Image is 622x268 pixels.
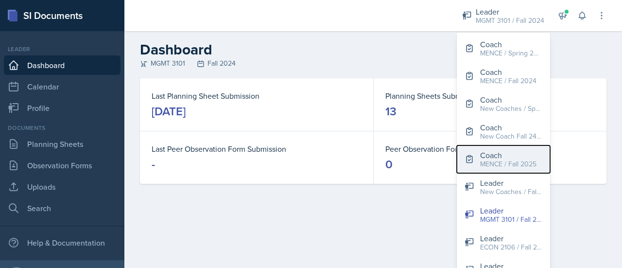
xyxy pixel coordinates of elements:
div: New Coaches / Fall 2024 [480,187,542,197]
div: MENCE / Spring 2024 [480,48,542,58]
dt: Last Planning Sheet Submission [152,90,362,102]
button: Leader ECON 2106 / Fall 2023 [457,229,550,256]
div: MENCE / Fall 2025 [480,159,536,169]
div: Help & Documentation [4,233,121,252]
button: Coach New Coaches / Spring 2024 [457,90,550,118]
a: Observation Forms [4,156,121,175]
div: Leader [480,205,542,216]
button: Coach MENCE / Fall 2024 [457,62,550,90]
div: New Coaches / Spring 2024 [480,104,542,114]
div: New Coach Fall 24 / Spring 2025 [480,131,542,142]
a: Planning Sheets [4,134,121,154]
div: Documents [4,124,121,132]
div: Leader [4,45,121,54]
div: [DATE] [152,104,186,119]
a: Calendar [4,77,121,96]
div: 13 [385,104,397,119]
button: Leader MGMT 3101 / Fall 2024 [457,201,550,229]
div: MGMT 3101 Fall 2024 [140,58,606,69]
div: 0 [385,157,393,172]
button: Leader New Coaches / Fall 2024 [457,173,550,201]
button: Coach MENCE / Fall 2025 [457,145,550,173]
button: Coach New Coach Fall 24 / Spring 2025 [457,118,550,145]
dt: Peer Observation Forms Submitted [385,143,595,155]
div: Leader [480,232,542,244]
a: Dashboard [4,55,121,75]
dt: Planning Sheets Submitted [385,90,595,102]
div: Leader [476,6,544,18]
div: Coach [480,38,542,50]
a: Uploads [4,177,121,197]
a: Search [4,198,121,218]
div: MGMT 3101 / Fall 2024 [480,214,542,225]
dt: Last Peer Observation Form Submission [152,143,362,155]
div: Coach [480,122,542,133]
div: MGMT 3101 / Fall 2024 [476,16,544,26]
div: Leader [480,177,542,189]
div: Coach [480,149,536,161]
div: MENCE / Fall 2024 [480,76,536,86]
div: ECON 2106 / Fall 2023 [480,242,542,252]
h2: Dashboard [140,41,606,58]
a: Profile [4,98,121,118]
div: Coach [480,94,542,106]
div: Coach [480,66,536,78]
div: - [152,157,155,172]
button: Coach MENCE / Spring 2024 [457,35,550,62]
